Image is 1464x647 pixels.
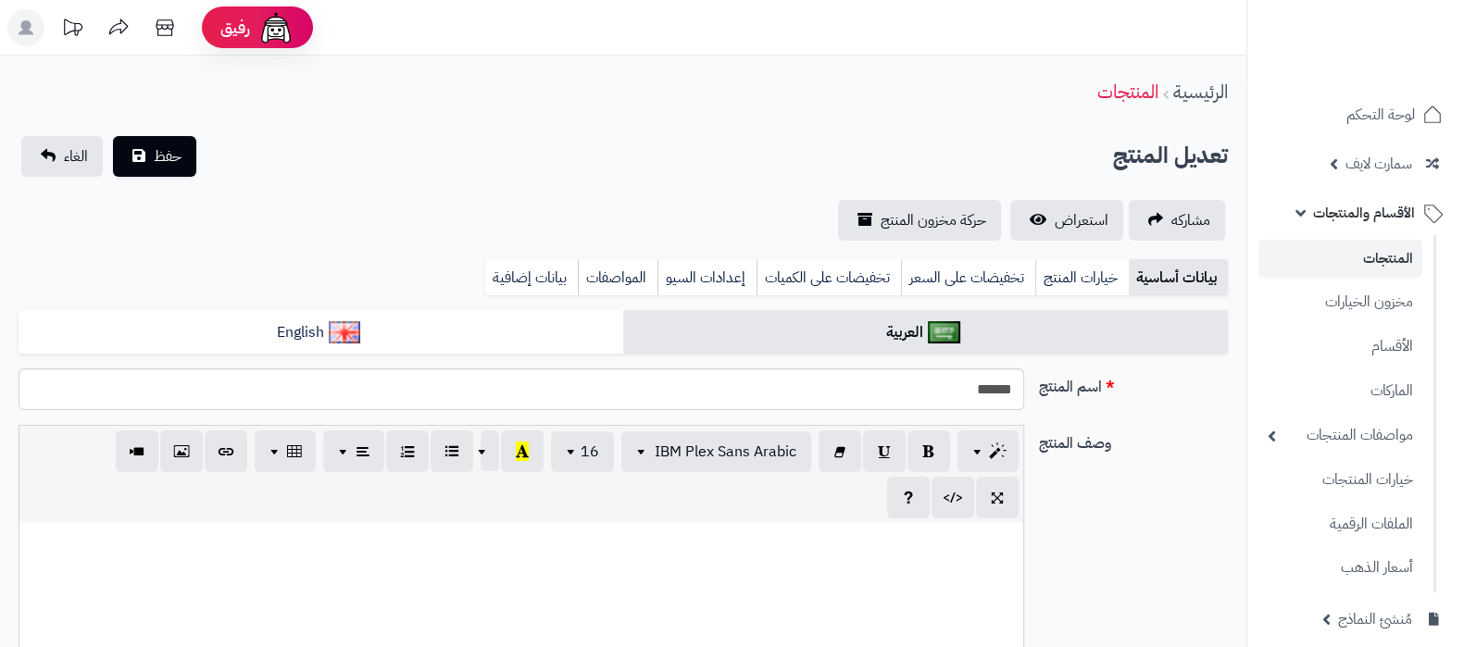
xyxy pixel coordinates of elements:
[1258,371,1422,411] a: الماركات
[1173,78,1228,106] a: الرئيسية
[901,259,1035,296] a: تخفيضات على السعر
[1258,460,1422,500] a: خيارات المنتجات
[1032,425,1235,454] label: وصف المنتج
[329,321,361,343] img: English
[655,441,796,463] span: IBM Plex Sans Arabic
[257,9,294,46] img: ai-face.png
[49,9,95,51] a: تحديثات المنصة
[1171,209,1210,231] span: مشاركه
[757,259,901,296] a: تخفيضات على الكميات
[1032,368,1235,398] label: اسم المنتج
[19,310,623,355] a: English
[1129,259,1228,296] a: بيانات أساسية
[621,431,811,472] button: IBM Plex Sans Arabic
[1035,259,1129,296] a: خيارات المنتج
[1258,548,1422,588] a: أسعار الذهب
[1338,606,1412,632] span: مُنشئ النماذج
[1258,327,1422,367] a: الأقسام
[1097,78,1158,106] a: المنتجات
[1258,93,1453,137] a: لوحة التحكم
[657,259,757,296] a: إعدادات السيو
[1345,151,1412,177] span: سمارت لايف
[928,321,960,343] img: العربية
[1338,47,1446,86] img: logo-2.png
[21,136,103,177] a: الغاء
[881,209,986,231] span: حركة مخزون المنتج
[1258,282,1422,322] a: مخزون الخيارات
[1258,240,1422,278] a: المنتجات
[1258,416,1422,455] a: مواصفات المنتجات
[581,441,599,463] span: 16
[838,200,1001,241] a: حركة مخزون المنتج
[1313,200,1415,226] span: الأقسام والمنتجات
[485,259,578,296] a: بيانات إضافية
[113,136,196,177] button: حفظ
[1346,102,1415,128] span: لوحة التحكم
[154,145,181,168] span: حفظ
[551,431,614,472] button: 16
[1129,200,1225,241] a: مشاركه
[1010,200,1123,241] a: استعراض
[1055,209,1108,231] span: استعراض
[623,310,1228,355] a: العربية
[64,145,88,168] span: الغاء
[578,259,657,296] a: المواصفات
[220,17,250,39] span: رفيق
[1258,504,1422,544] a: الملفات الرقمية
[1113,137,1228,175] h2: تعديل المنتج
